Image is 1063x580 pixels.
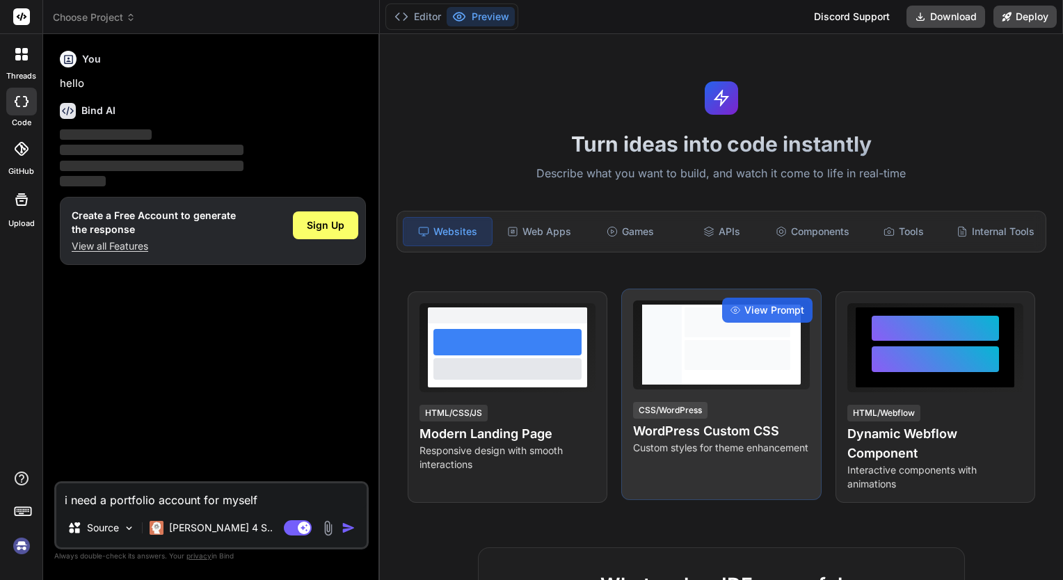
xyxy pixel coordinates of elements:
p: Interactive components with animations [847,463,1023,491]
img: attachment [320,520,336,536]
button: Preview [447,7,515,26]
h1: Create a Free Account to generate the response [72,209,236,236]
div: APIs [678,217,766,246]
span: View Prompt [744,303,804,317]
div: Components [769,217,857,246]
span: Choose Project [53,10,136,24]
span: privacy [186,551,211,560]
div: CSS/WordPress [633,402,708,419]
span: ‌ [60,145,243,155]
textarea: i need a portfolio account for myself [56,483,367,508]
div: Tools [860,217,948,246]
label: Upload [8,218,35,229]
p: Responsive design with smooth interactions [419,444,596,472]
div: HTML/CSS/JS [419,405,488,421]
label: threads [6,70,36,82]
p: Custom styles for theme enhancement [633,441,809,455]
span: ‌ [60,176,106,186]
span: ‌ [60,129,152,140]
p: [PERSON_NAME] 4 S.. [169,521,273,535]
p: Source [87,521,119,535]
button: Deploy [993,6,1057,28]
h1: Turn ideas into code instantly [388,131,1055,156]
div: Web Apps [495,217,584,246]
span: ‌ [60,161,243,171]
h4: Dynamic Webflow Component [847,424,1023,463]
p: Always double-check its answers. Your in Bind [54,549,369,563]
img: icon [342,521,355,535]
h6: You [82,52,101,66]
p: Describe what you want to build, and watch it come to life in real-time [388,165,1055,183]
div: Discord Support [806,6,898,28]
img: Claude 4 Sonnet [150,521,163,535]
p: hello [60,76,366,92]
div: Websites [403,217,493,246]
span: Sign Up [307,218,344,232]
img: signin [10,534,33,558]
label: GitHub [8,166,34,177]
h4: WordPress Custom CSS [633,421,809,441]
img: Pick Models [123,522,135,534]
h6: Bind AI [81,104,115,118]
label: code [12,117,31,129]
button: Download [906,6,985,28]
div: Games [586,217,675,246]
button: Editor [389,7,447,26]
div: HTML/Webflow [847,405,920,421]
h4: Modern Landing Page [419,424,596,444]
p: View all Features [72,239,236,253]
div: Internal Tools [951,217,1040,246]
